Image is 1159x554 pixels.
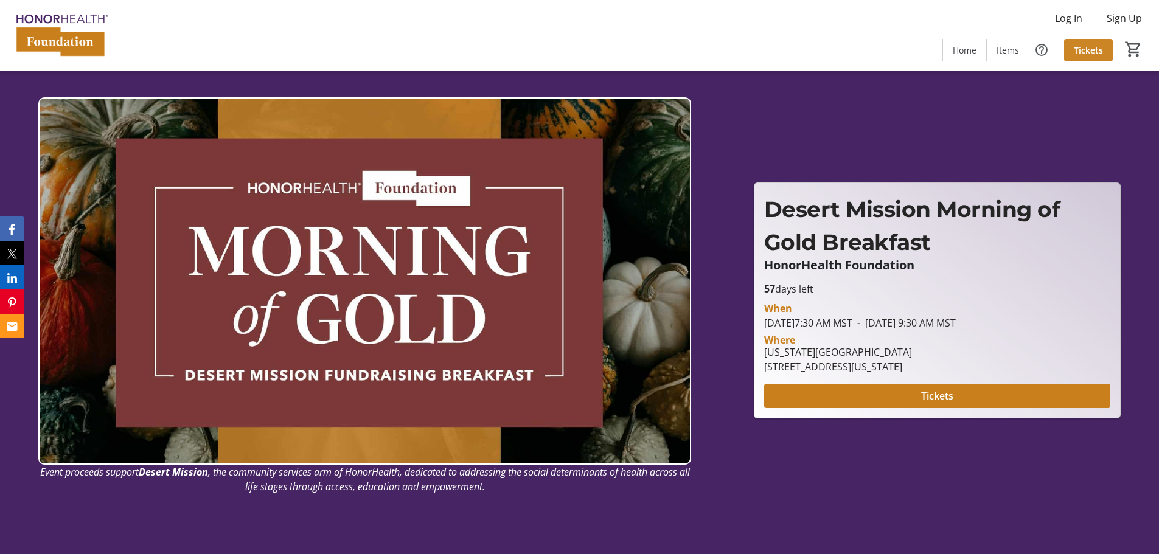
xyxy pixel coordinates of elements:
[764,258,1110,272] p: HonorHealth Foundation
[764,282,775,296] span: 57
[1097,9,1152,28] button: Sign Up
[1122,38,1144,60] button: Cart
[764,359,912,374] div: [STREET_ADDRESS][US_STATE]
[921,389,953,403] span: Tickets
[1064,39,1113,61] a: Tickets
[764,196,1060,255] span: Desert Mission Morning of Gold Breakfast
[943,39,986,61] a: Home
[764,384,1110,408] button: Tickets
[764,301,792,316] div: When
[852,316,865,330] span: -
[764,345,912,359] div: [US_STATE][GEOGRAPHIC_DATA]
[1055,11,1082,26] span: Log In
[1074,44,1103,57] span: Tickets
[40,465,139,479] em: Event proceeds support
[1107,11,1142,26] span: Sign Up
[1045,9,1092,28] button: Log In
[997,44,1019,57] span: Items
[1029,38,1054,62] button: Help
[38,97,691,465] img: Campaign CTA Media Photo
[139,465,208,479] em: Desert Mission
[987,39,1029,61] a: Items
[764,282,1110,296] p: days left
[953,44,976,57] span: Home
[7,5,116,66] img: HonorHealth Foundation's Logo
[852,316,956,330] span: [DATE] 9:30 AM MST
[764,316,852,330] span: [DATE] 7:30 AM MST
[208,465,690,493] em: , the community services arm of HonorHealth, dedicated to addressing the social determinants of h...
[764,335,795,345] div: Where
